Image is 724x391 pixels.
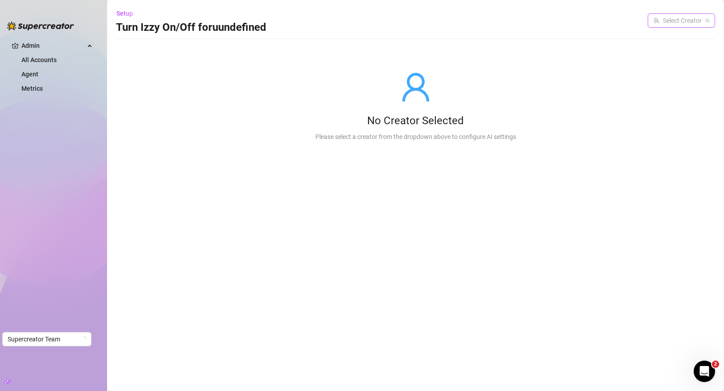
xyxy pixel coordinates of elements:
[21,56,57,63] a: All Accounts
[116,6,140,21] button: Setup
[712,361,719,368] span: 2
[12,42,19,49] span: crown
[7,21,74,30] img: logo-BBDzfeDw.svg
[21,38,85,53] span: Admin
[21,85,43,92] a: Metrics
[694,361,715,382] iframe: Intercom live chat
[21,71,38,78] a: Agent
[705,18,710,23] span: team
[8,332,86,346] span: Supercreator Team
[4,378,11,385] span: build
[81,336,87,342] span: loading
[116,21,266,35] h3: Turn Izzy On/Off for uundefined
[315,132,516,142] div: Please select a creator from the dropdown above to configure AI settings
[400,71,432,103] span: user
[315,114,516,128] div: No Creator Selected
[116,10,133,17] span: Setup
